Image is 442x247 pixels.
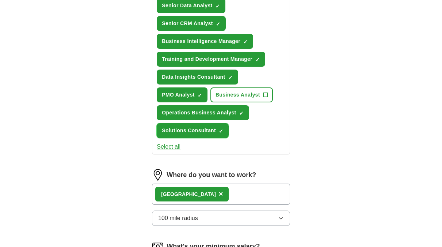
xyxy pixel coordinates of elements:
span: Solutions Consultant [162,127,216,134]
span: ✓ [255,57,260,63]
button: Data Insights Consultant✓ [157,70,238,85]
span: ✓ [228,75,233,81]
span: ✓ [219,128,223,134]
span: ✓ [239,110,244,116]
button: Operations Business Analyst✓ [157,105,249,120]
button: Business Intelligence Manager✓ [157,34,253,49]
label: Where do you want to work? [167,170,256,180]
span: Senior Data Analyst [162,2,212,9]
span: PMO Analyst [162,91,195,99]
span: Business Analyst [216,91,260,99]
span: ✓ [216,21,220,27]
button: × [219,189,223,200]
div: [GEOGRAPHIC_DATA] [161,191,216,198]
span: × [219,190,223,198]
span: Business Intelligence Manager [162,38,240,45]
span: Training and Development Manager [162,55,252,63]
button: Senior CRM Analyst✓ [157,16,226,31]
img: location.png [152,169,164,181]
span: Senior CRM Analyst [162,20,213,27]
button: 100 mile radius [152,211,290,226]
span: ✓ [198,93,202,98]
button: Training and Development Manager✓ [157,52,265,67]
span: Data Insights Consultant [162,73,225,81]
button: PMO Analyst✓ [157,87,207,102]
span: ✓ [216,3,220,9]
span: 100 mile radius [158,214,198,223]
span: ✓ [243,39,248,45]
span: Operations Business Analyst [162,109,236,117]
button: Business Analyst [210,87,273,102]
button: Select all [157,142,180,151]
button: Solutions Consultant✓ [157,123,229,138]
